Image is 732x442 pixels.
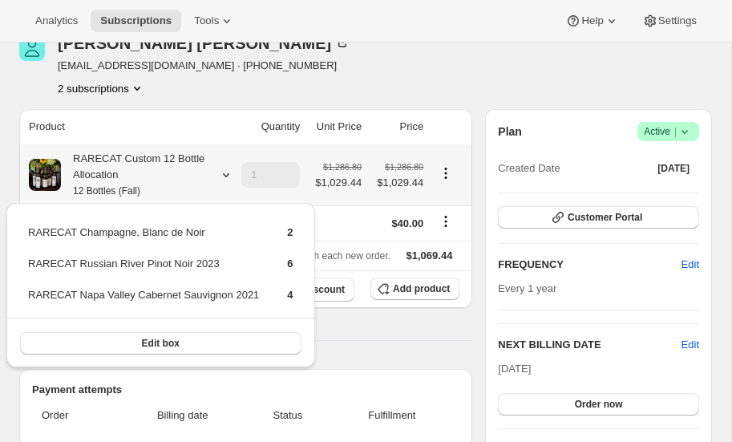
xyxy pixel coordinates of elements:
span: Add product [393,282,450,295]
span: Settings [658,14,697,27]
span: [EMAIL_ADDRESS][DOMAIN_NAME] · [PHONE_NUMBER] [58,58,350,74]
span: Edit [681,257,699,273]
span: $1,069.44 [406,249,453,262]
th: Product [19,109,229,144]
span: [DATE] [498,363,531,375]
button: [DATE] [648,157,699,180]
span: 2 [287,226,293,238]
small: $1,286.80 [323,162,362,172]
span: Analytics [35,14,78,27]
span: Order now [575,398,623,411]
h2: NEXT BILLING DATE [498,337,681,353]
img: product img [29,159,61,191]
span: | [674,125,677,138]
span: Billing date [123,408,241,424]
h2: FREQUENCY [498,257,681,273]
button: Product actions [433,164,459,182]
span: $1,029.44 [371,175,423,191]
span: 4 [287,289,293,301]
small: $1,286.80 [385,162,423,172]
td: RARECAT Russian River Pinot Noir 2023 [27,255,260,285]
th: Unit Price [305,109,366,144]
th: Order [32,398,119,433]
span: Help [581,14,603,27]
button: Edit [672,252,709,278]
span: Marnie A. Jensen [19,35,45,61]
div: RARECAT Custom 12 Bottle Allocation [61,151,205,199]
th: Quantity [229,109,305,144]
span: Active [644,124,693,140]
th: Price [366,109,428,144]
button: Order now [498,393,699,416]
button: Subscriptions [91,10,181,32]
button: Product actions [58,80,145,96]
button: Add product [370,278,459,300]
span: $1,029.44 [315,175,362,191]
span: Status [251,408,324,424]
h2: Payment attempts [32,382,459,398]
span: 6 [287,257,293,270]
button: Shipping actions [433,213,459,230]
span: $40.00 [391,217,423,229]
td: RARECAT Champagne, Blanc de Noir [27,224,260,253]
div: [PERSON_NAME] [PERSON_NAME] [58,35,350,51]
span: [DATE] [657,162,690,175]
span: Every 1 year [498,282,556,294]
small: 12 Bottles (Fall) [73,185,140,197]
button: Help [556,10,629,32]
button: Customer Portal [498,206,699,229]
td: RARECAT Napa Valley Cabernet Sauvignon 2021 [27,286,260,316]
h2: Plan [498,124,522,140]
button: Edit box [20,332,301,355]
span: Tools [194,14,219,27]
button: Analytics [26,10,87,32]
button: Tools [184,10,245,32]
button: Edit [681,337,699,353]
span: Subscriptions [100,14,172,27]
span: Edit box [142,337,180,350]
span: Customer Portal [568,211,642,224]
button: Settings [633,10,706,32]
span: Created Date [498,160,560,176]
span: Fulfillment [334,408,450,424]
